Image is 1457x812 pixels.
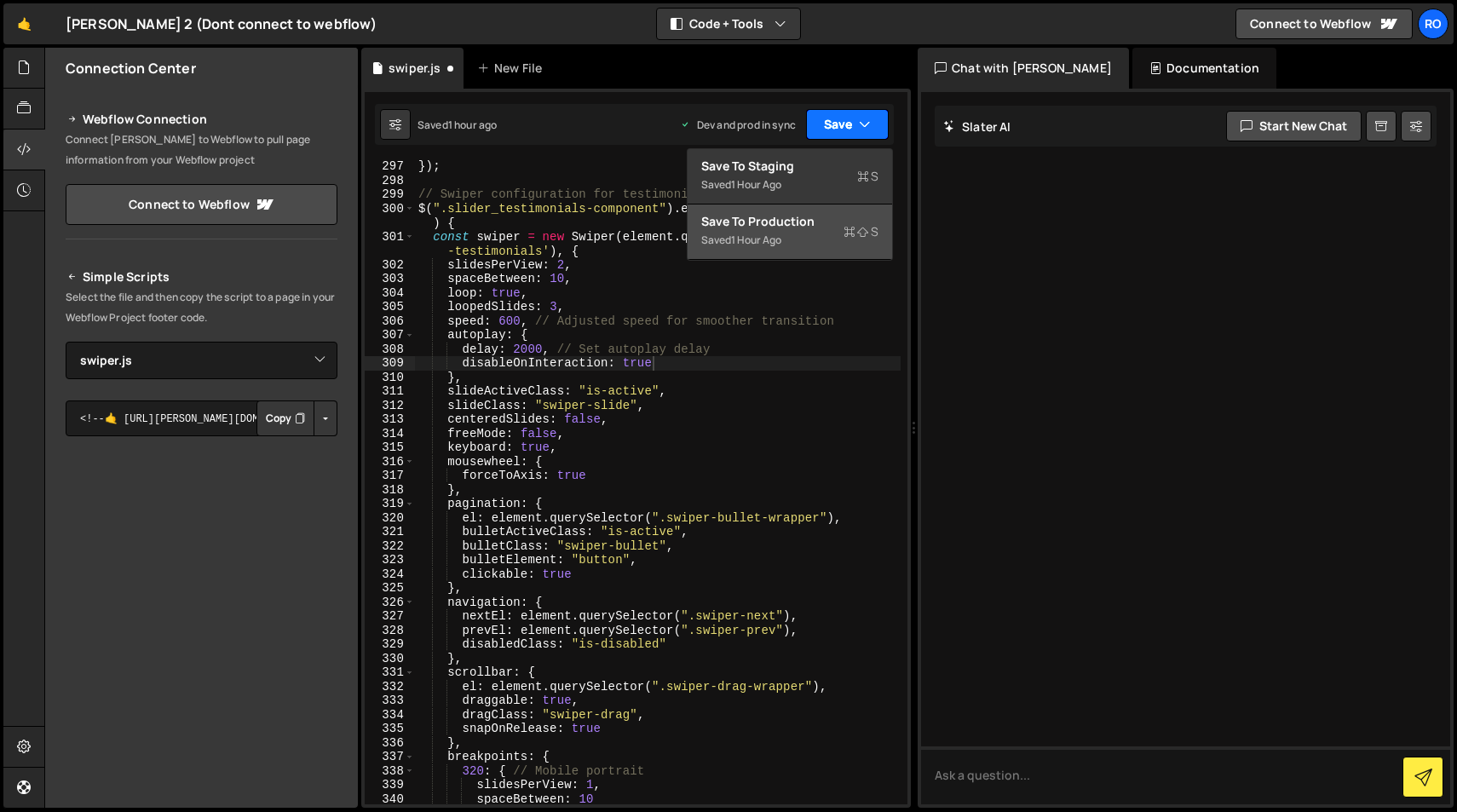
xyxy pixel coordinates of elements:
[365,371,415,385] div: 310
[477,60,549,77] div: New File
[365,553,415,567] div: 323
[365,609,415,624] div: 327
[365,497,415,511] div: 319
[365,624,415,638] div: 328
[66,400,337,436] textarea: <!--🤙 [URL][PERSON_NAME][DOMAIN_NAME]> <script>document.addEventListener("DOMContentLoaded", func...
[365,511,415,526] div: 320
[66,267,337,287] h2: Simple Scripts
[1226,111,1362,141] button: Start new chat
[687,148,893,261] div: Code + Tools
[66,287,337,328] p: Select the file and then copy the script to a page in your Webflow Project footer code.
[731,177,781,192] div: 1 hour ago
[365,455,415,469] div: 316
[365,202,415,230] div: 300
[365,258,415,273] div: 302
[365,328,415,343] div: 307
[365,581,415,596] div: 325
[844,223,878,240] span: S
[365,596,415,610] div: 326
[256,400,337,436] div: Button group with nested dropdown
[448,118,498,132] div: 1 hour ago
[66,59,196,78] h2: Connection Center
[731,233,781,247] div: 1 hour ago
[66,14,377,34] div: [PERSON_NAME] 2 (Dont connect to webflow)
[66,629,339,782] iframe: YouTube video player
[365,539,415,554] div: 322
[365,343,415,357] div: 308
[3,3,45,44] a: 🤙
[365,286,415,301] div: 304
[365,412,415,427] div: 313
[1132,48,1276,89] div: Documentation
[365,665,415,680] div: 331
[66,464,339,618] iframe: YouTube video player
[365,764,415,779] div: 338
[365,525,415,539] div: 321
[365,174,415,188] div: 298
[857,168,878,185] span: S
[365,314,415,329] div: 306
[365,272,415,286] div: 303
[365,750,415,764] div: 337
[365,652,415,666] div: 330
[701,230,878,251] div: Saved
[701,158,878,175] div: Save to Staging
[365,300,415,314] div: 305
[365,637,415,652] div: 329
[1235,9,1413,39] a: Connect to Webflow
[701,175,878,195] div: Saved
[365,384,415,399] div: 311
[918,48,1129,89] div: Chat with [PERSON_NAME]
[418,118,497,132] div: Saved
[365,187,415,202] div: 299
[365,469,415,483] div: 317
[256,400,314,436] button: Copy
[688,149,892,204] button: Save to StagingS Saved1 hour ago
[365,159,415,174] div: 297
[1418,9,1448,39] a: Ro
[365,483,415,498] div: 318
[365,230,415,258] div: 301
[66,130,337,170] p: Connect [PERSON_NAME] to Webflow to pull page information from your Webflow project
[365,680,415,694] div: 332
[701,213,878,230] div: Save to Production
[365,399,415,413] div: 312
[657,9,800,39] button: Code + Tools
[365,441,415,455] div: 315
[365,792,415,807] div: 340
[365,722,415,736] div: 335
[66,184,337,225] a: Connect to Webflow
[688,204,892,260] button: Save to ProductionS Saved1 hour ago
[365,427,415,441] div: 314
[943,118,1011,135] h2: Slater AI
[680,118,796,132] div: Dev and prod in sync
[806,109,889,140] button: Save
[66,109,337,130] h2: Webflow Connection
[365,778,415,792] div: 339
[365,708,415,723] div: 334
[365,356,415,371] div: 309
[389,60,441,77] div: swiper.js
[365,736,415,751] div: 336
[365,567,415,582] div: 324
[365,694,415,708] div: 333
